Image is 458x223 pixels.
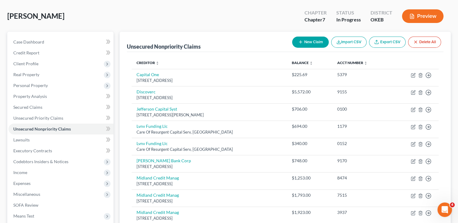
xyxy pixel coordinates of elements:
[337,106,386,112] div: 0100
[13,94,47,99] span: Property Analysis
[331,37,367,48] button: Import CSV
[402,9,443,23] button: Preview
[364,61,367,65] i: unfold_more
[337,158,386,164] div: 9170
[13,137,30,142] span: Lawsuits
[13,192,40,197] span: Miscellaneous
[292,37,329,48] button: New Claim
[292,175,327,181] div: $1,253.00
[8,91,114,102] a: Property Analysis
[13,181,31,186] span: Expenses
[137,192,179,198] a: Midland Credit Manag
[292,192,327,198] div: $1,793.00
[292,158,327,164] div: $748.00
[137,106,177,111] a: Jefferson Capital Syst
[371,9,392,16] div: District
[137,78,282,83] div: [STREET_ADDRESS]
[336,16,361,23] div: In Progress
[13,126,71,131] span: Unsecured Nonpriority Claims
[337,192,386,198] div: 7515
[137,158,191,163] a: [PERSON_NAME] Bank Corp
[137,72,159,77] a: Capital One
[8,134,114,145] a: Lawsuits
[13,159,68,164] span: Codebtors Insiders & Notices
[13,213,34,218] span: Means Test
[292,106,327,112] div: $706.00
[309,61,313,65] i: unfold_more
[305,16,327,23] div: Chapter
[8,47,114,58] a: Credit Report
[336,9,361,16] div: Status
[137,95,282,101] div: [STREET_ADDRESS]
[137,198,282,204] div: [STREET_ADDRESS]
[13,50,39,55] span: Credit Report
[13,170,27,175] span: Income
[337,141,386,147] div: 0152
[8,113,114,124] a: Unsecured Priority Claims
[156,61,159,65] i: unfold_more
[450,202,455,207] span: 4
[371,16,392,23] div: OKEB
[13,72,39,77] span: Real Property
[13,39,44,44] span: Case Dashboard
[292,89,327,95] div: $5,572.00
[137,215,282,221] div: [STREET_ADDRESS]
[137,141,168,146] a: Lvnv Funding Llc
[8,124,114,134] a: Unsecured Nonpriority Claims
[137,181,282,187] div: [STREET_ADDRESS]
[137,124,168,129] a: Lvnv Funding Llc
[292,209,327,215] div: $1,923.00
[337,72,386,78] div: 5379
[137,112,282,118] div: [STREET_ADDRESS][PERSON_NAME]
[305,9,327,16] div: Chapter
[337,89,386,95] div: 9155
[337,209,386,215] div: 3937
[137,129,282,135] div: Care Of Resurgent Capital Serv, [GEOGRAPHIC_DATA]
[13,105,42,110] span: Secured Claims
[137,210,179,215] a: Midland Credit Manag
[137,147,282,152] div: Care Of Resurgent Capital Serv, [GEOGRAPHIC_DATA]
[13,61,38,66] span: Client Profile
[337,60,367,65] a: Acct Number unfold_more
[137,89,156,94] a: Discoverc
[292,60,313,65] a: Balance unfold_more
[8,200,114,211] a: SOFA Review
[369,37,406,48] a: Export CSV
[8,37,114,47] a: Case Dashboard
[292,72,327,78] div: $225.69
[13,83,48,88] span: Personal Property
[13,202,38,208] span: SOFA Review
[13,115,63,121] span: Unsecured Priority Claims
[337,175,386,181] div: 8474
[137,60,159,65] a: Creditor unfold_more
[8,102,114,113] a: Secured Claims
[137,175,179,180] a: Midland Credit Manag
[437,202,452,217] iframe: Intercom live chat
[292,141,327,147] div: $340.00
[337,123,386,129] div: 1179
[292,123,327,129] div: $694.00
[7,11,64,20] span: [PERSON_NAME]
[322,17,325,22] span: 7
[8,145,114,156] a: Executory Contracts
[13,148,52,153] span: Executory Contracts
[127,43,201,50] div: Unsecured Nonpriority Claims
[137,164,282,170] div: [STREET_ADDRESS]
[408,37,441,48] button: Delete All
